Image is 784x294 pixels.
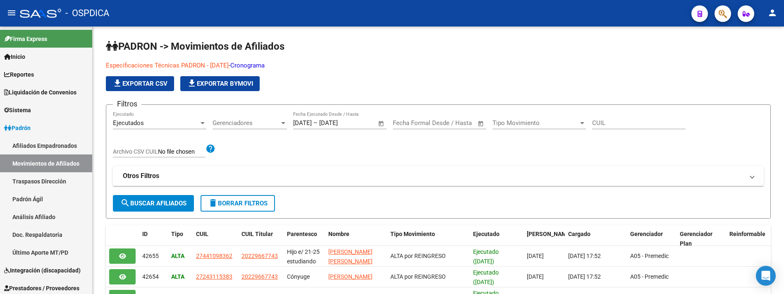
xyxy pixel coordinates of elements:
[180,76,260,91] button: Exportar Bymovi
[4,88,76,97] span: Liquidación de Convenios
[206,144,215,154] mat-icon: help
[473,231,500,237] span: Ejecutado
[142,231,148,237] span: ID
[319,119,359,127] input: Fecha fin
[187,78,197,88] mat-icon: file_download
[4,266,81,275] span: Integración (discapacidad)
[7,8,17,18] mat-icon: menu
[120,200,186,207] span: Buscar Afiliados
[729,231,765,237] span: Reinformable
[325,225,387,253] datatable-header-cell: Nombre
[196,273,232,280] span: 27243115383
[390,273,446,280] span: ALTA por REINGRESO
[171,231,183,237] span: Tipo
[113,98,141,110] h3: Filtros
[168,225,193,253] datatable-header-cell: Tipo
[187,80,253,87] span: Exportar Bymovi
[476,119,486,128] button: Open calendar
[390,253,446,259] span: ALTA por REINGRESO
[238,225,284,253] datatable-header-cell: CUIL Titular
[106,61,425,70] p: -
[287,273,310,280] span: Cónyuge
[4,106,31,115] span: Sistema
[112,80,167,87] span: Exportar CSV
[65,4,109,22] span: - OSPDICA
[523,225,565,253] datatable-header-cell: Fecha Formal
[241,253,278,259] span: 20229667743
[568,231,590,237] span: Cargado
[4,70,34,79] span: Reportes
[568,253,601,259] span: [DATE] 17:52
[113,166,764,186] mat-expansion-panel-header: Otros Filtros
[313,119,318,127] span: –
[284,225,325,253] datatable-header-cell: Parentesco
[241,273,278,280] span: 20229667743
[527,231,571,237] span: [PERSON_NAME]
[113,195,194,212] button: Buscar Afiliados
[193,225,238,253] datatable-header-cell: CUIL
[492,119,578,127] span: Tipo Movimiento
[196,253,232,259] span: 27441098362
[4,52,25,61] span: Inicio
[473,248,499,265] span: Ejecutado ([DATE])
[120,198,130,208] mat-icon: search
[627,225,676,253] datatable-header-cell: Gerenciador
[106,41,284,52] span: PADRON -> Movimientos de Afiliados
[113,119,144,127] span: Ejecutados
[208,200,268,207] span: Borrar Filtros
[142,253,159,259] span: 42655
[377,119,386,128] button: Open calendar
[123,171,159,181] strong: Otros Filtros
[527,253,544,259] span: [DATE]
[106,62,229,69] a: Especificaciones Técnicas PADRON - [DATE]
[328,231,349,237] span: Nombre
[527,273,544,280] span: [DATE]
[171,253,184,259] strong: ALTA
[630,273,669,280] span: A05 - Premedic
[208,198,218,208] mat-icon: delete
[112,78,122,88] mat-icon: file_download
[393,119,426,127] input: Fecha inicio
[158,148,206,156] input: Archivo CSV CUIL
[230,62,265,69] a: Cronograma
[287,231,317,237] span: Parentesco
[434,119,474,127] input: Fecha fin
[470,225,523,253] datatable-header-cell: Ejecutado
[390,231,435,237] span: Tipo Movimiento
[196,231,208,237] span: CUIL
[630,231,663,237] span: Gerenciador
[568,273,601,280] span: [DATE] 17:52
[213,119,280,127] span: Gerenciadores
[387,225,470,253] datatable-header-cell: Tipo Movimiento
[4,34,47,43] span: Firma Express
[328,273,373,280] span: [PERSON_NAME]
[171,273,184,280] strong: ALTA
[767,8,777,18] mat-icon: person
[4,123,31,133] span: Padrón
[473,269,499,285] span: Ejecutado ([DATE])
[4,284,79,293] span: Prestadores / Proveedores
[293,119,312,127] input: Fecha inicio
[287,248,320,265] span: Hijo e/ 21-25 estudiando
[565,225,627,253] datatable-header-cell: Cargado
[106,76,174,91] button: Exportar CSV
[680,231,712,247] span: Gerenciador Plan
[630,253,669,259] span: A05 - Premedic
[113,148,158,155] span: Archivo CSV CUIL
[142,273,159,280] span: 42654
[201,195,275,212] button: Borrar Filtros
[328,248,373,265] span: [PERSON_NAME] [PERSON_NAME]
[139,225,168,253] datatable-header-cell: ID
[676,225,726,253] datatable-header-cell: Gerenciador Plan
[241,231,273,237] span: CUIL Titular
[756,266,776,286] div: Open Intercom Messenger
